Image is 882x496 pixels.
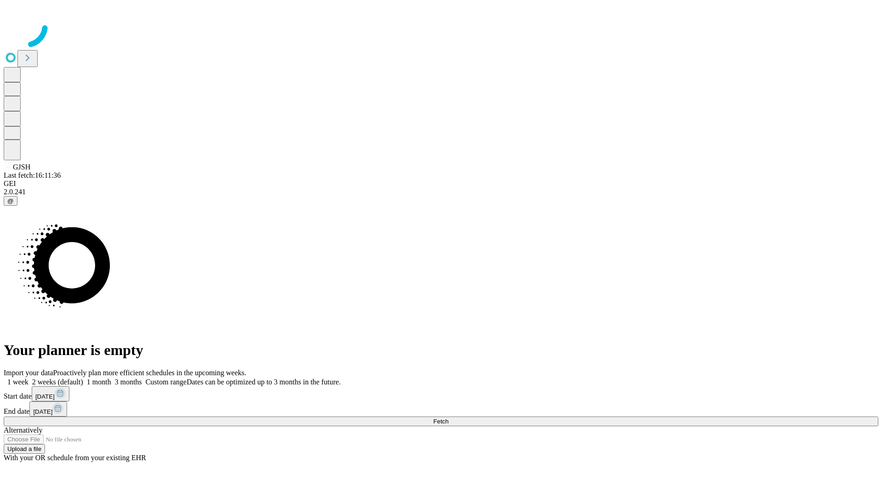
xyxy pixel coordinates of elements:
[146,378,187,386] span: Custom range
[4,444,45,454] button: Upload a file
[4,188,878,196] div: 2.0.241
[7,197,14,204] span: @
[4,386,878,401] div: Start date
[4,401,878,417] div: End date
[13,163,30,171] span: GJSH
[32,378,83,386] span: 2 weeks (default)
[4,180,878,188] div: GEI
[4,196,17,206] button: @
[4,171,61,179] span: Last fetch: 16:11:36
[29,401,67,417] button: [DATE]
[7,378,28,386] span: 1 week
[53,369,246,377] span: Proactively plan more efficient schedules in the upcoming weeks.
[4,342,878,359] h1: Your planner is empty
[87,378,111,386] span: 1 month
[115,378,142,386] span: 3 months
[433,418,448,425] span: Fetch
[35,393,55,400] span: [DATE]
[187,378,340,386] span: Dates can be optimized up to 3 months in the future.
[4,426,42,434] span: Alternatively
[4,369,53,377] span: Import your data
[4,454,146,462] span: With your OR schedule from your existing EHR
[33,408,52,415] span: [DATE]
[4,417,878,426] button: Fetch
[32,386,69,401] button: [DATE]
